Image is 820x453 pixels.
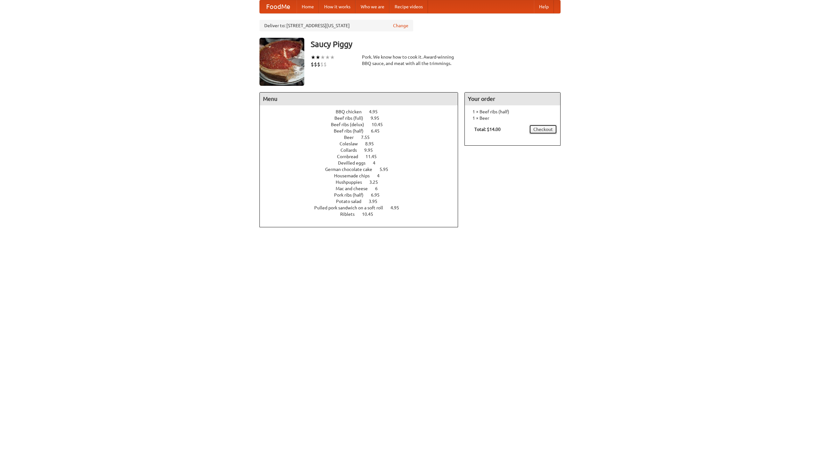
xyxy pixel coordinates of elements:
span: Hushpuppies [336,180,368,185]
h4: Your order [465,93,560,105]
a: Pulled pork sandwich on a soft roll 4.95 [314,205,411,210]
a: Beef ribs (half) 6.45 [334,128,391,133]
span: Pork ribs (half) [334,192,370,198]
h4: Menu [260,93,458,105]
span: Potato salad [336,199,368,204]
a: Coleslaw 8.95 [340,141,386,146]
span: 4.95 [369,109,384,114]
span: 3.25 [369,180,384,185]
span: 4 [373,160,382,166]
a: Devilled eggs 4 [338,160,387,166]
span: Beef ribs (delux) [331,122,371,127]
li: ★ [311,54,316,61]
span: Riblets [340,212,361,217]
span: 8.95 [365,141,380,146]
div: Deliver to: [STREET_ADDRESS][US_STATE] [259,20,413,31]
a: Beef ribs (delux) 10.45 [331,122,395,127]
a: Potato salad 3.95 [336,199,389,204]
a: Help [534,0,554,13]
img: angular.jpg [259,38,304,86]
li: $ [311,61,314,68]
span: Housemade chips [334,173,376,178]
span: 11.45 [365,154,383,159]
a: Recipe videos [389,0,428,13]
span: German chocolate cake [325,167,379,172]
b: Total: $14.00 [474,127,501,132]
span: Beef ribs (half) [334,128,370,133]
li: ★ [316,54,320,61]
li: ★ [320,54,325,61]
li: $ [320,61,324,68]
span: 9.95 [364,148,379,153]
a: Cornbread 11.45 [337,154,389,159]
span: 6.45 [371,128,386,133]
span: 7.55 [361,135,376,140]
span: 10.45 [372,122,389,127]
a: Beer 7.55 [344,135,381,140]
span: 4.95 [390,205,406,210]
li: $ [317,61,320,68]
span: Mac and cheese [336,186,374,191]
li: ★ [330,54,335,61]
span: 9.95 [371,116,386,121]
span: 5.95 [380,167,395,172]
span: 10.45 [362,212,380,217]
a: Who we are [356,0,389,13]
li: ★ [325,54,330,61]
span: 3.95 [369,199,384,204]
a: Hushpuppies 3.25 [336,180,390,185]
span: Beer [344,135,360,140]
span: 4 [377,173,386,178]
span: Pulled pork sandwich on a soft roll [314,205,389,210]
div: Pork. We know how to cook it. Award-winning BBQ sauce, and meat with all the trimmings. [362,54,458,67]
span: Cornbread [337,154,365,159]
span: Beef ribs (full) [334,116,370,121]
h3: Saucy Piggy [311,38,561,51]
span: BBQ chicken [336,109,368,114]
a: German chocolate cake 5.95 [325,167,400,172]
span: 6.95 [371,192,386,198]
li: $ [324,61,327,68]
a: Housemade chips 4 [334,173,391,178]
a: Mac and cheese 6 [336,186,389,191]
a: Change [393,22,408,29]
a: Riblets 10.45 [340,212,385,217]
li: 1 × Beer [468,115,557,121]
a: Collards 9.95 [340,148,385,153]
a: Home [297,0,319,13]
a: BBQ chicken 4.95 [336,109,389,114]
a: Pork ribs (half) 6.95 [334,192,391,198]
a: Beef ribs (full) 9.95 [334,116,391,121]
a: Checkout [529,125,557,134]
span: Coleslaw [340,141,364,146]
span: Collards [340,148,363,153]
span: Devilled eggs [338,160,372,166]
a: How it works [319,0,356,13]
li: 1 × Beef ribs (half) [468,109,557,115]
a: FoodMe [260,0,297,13]
span: 6 [375,186,384,191]
li: $ [314,61,317,68]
